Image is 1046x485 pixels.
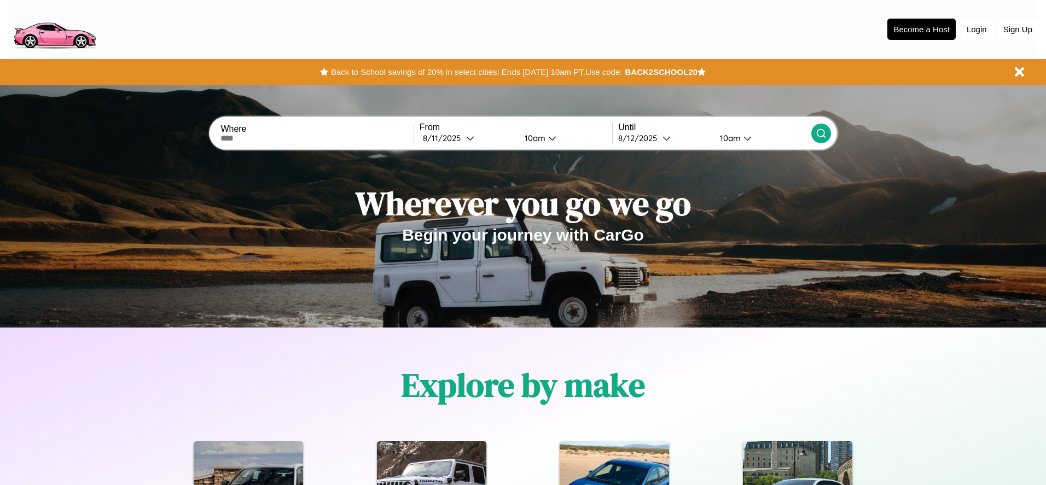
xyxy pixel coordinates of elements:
button: 8/11/2025 [420,132,516,144]
label: Where [220,124,413,134]
img: logo [8,5,101,51]
b: BACK2SCHOOL20 [625,67,698,77]
div: 10am [519,133,548,143]
button: 10am [711,132,811,144]
label: From [420,122,612,132]
button: Sign Up [998,19,1038,39]
button: 10am [516,132,612,144]
h1: Explore by make [402,363,645,407]
div: 8 / 12 / 2025 [618,133,663,143]
button: Become a Host [887,19,956,40]
button: Login [961,19,992,39]
div: 8 / 11 / 2025 [423,133,466,143]
button: Back to School savings of 20% in select cities! Ends [DATE] 10am PT.Use code: [328,65,625,80]
div: 10am [714,133,743,143]
label: Until [618,122,811,132]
